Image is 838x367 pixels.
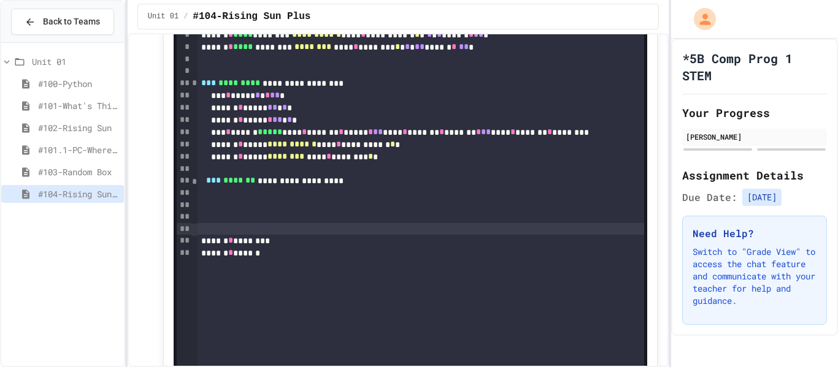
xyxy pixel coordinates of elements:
span: #100-Python [38,77,119,90]
span: Due Date: [682,190,737,205]
span: [DATE] [742,189,782,206]
span: #103-Random Box [38,165,119,178]
span: Unit 01 [32,55,119,68]
h2: Your Progress [682,104,827,121]
span: Unit 01 [148,12,179,21]
span: Back to Teams [43,15,100,28]
h1: *5B Comp Prog 1 STEM [682,50,827,84]
span: #102-Rising Sun [38,121,119,134]
span: #101-What's This ?? [38,99,119,112]
h2: Assignment Details [682,167,827,184]
span: #101.1-PC-Where am I? [38,143,119,156]
span: / [183,12,188,21]
div: My Account [681,5,719,33]
p: Switch to "Grade View" to access the chat feature and communicate with your teacher for help and ... [693,246,817,307]
button: Back to Teams [11,9,114,35]
span: #104-Rising Sun Plus [38,187,119,200]
h3: Need Help? [693,226,817,241]
div: [PERSON_NAME] [686,131,823,142]
span: #104-Rising Sun Plus [193,9,310,24]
